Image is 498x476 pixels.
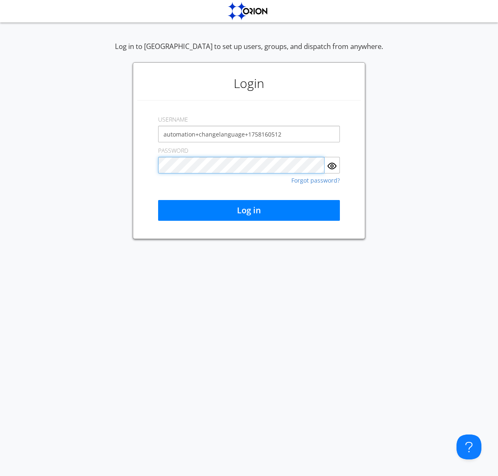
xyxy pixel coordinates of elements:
button: Show Password [325,157,340,173]
label: PASSWORD [158,146,188,155]
label: USERNAME [158,115,188,124]
div: Log in to [GEOGRAPHIC_DATA] to set up users, groups, and dispatch from anywhere. [115,41,383,62]
img: eye.svg [327,161,337,171]
button: Log in [158,200,340,221]
h1: Login [137,67,361,100]
iframe: Toggle Customer Support [456,435,481,459]
a: Forgot password? [291,178,340,183]
input: Password [158,157,325,173]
